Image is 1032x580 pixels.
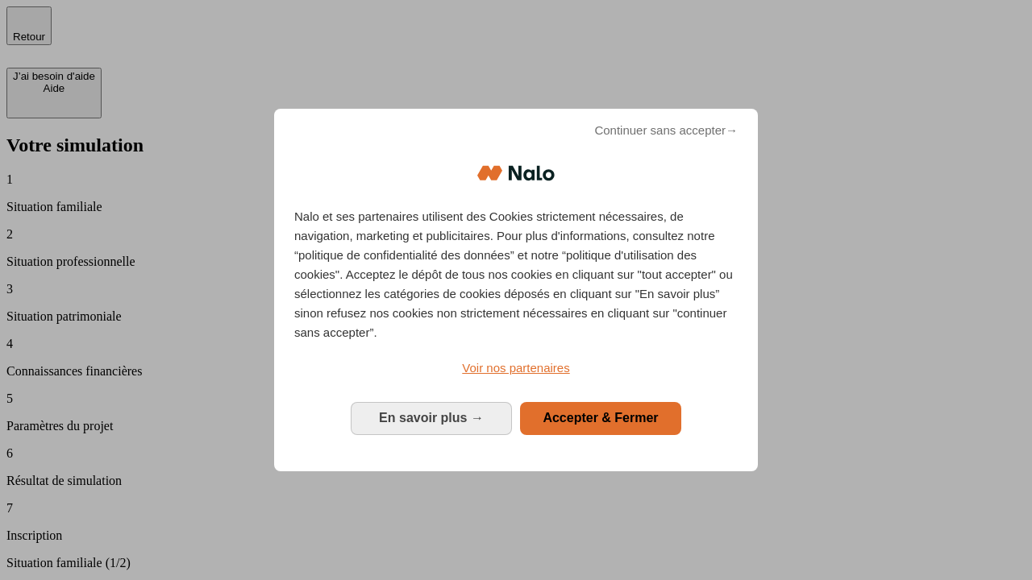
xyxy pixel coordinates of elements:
[543,411,658,425] span: Accepter & Fermer
[294,358,738,378] a: Voir nos partenaires
[379,411,484,425] span: En savoir plus →
[477,149,555,197] img: Logo
[520,402,681,434] button: Accepter & Fermer: Accepter notre traitement des données et fermer
[351,402,512,434] button: En savoir plus: Configurer vos consentements
[462,361,569,375] span: Voir nos partenaires
[274,109,758,470] div: Bienvenue chez Nalo Gestion du consentement
[294,207,738,342] p: Nalo et ses partenaires utilisent des Cookies strictement nécessaires, de navigation, marketing e...
[594,121,738,140] span: Continuer sans accepter→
